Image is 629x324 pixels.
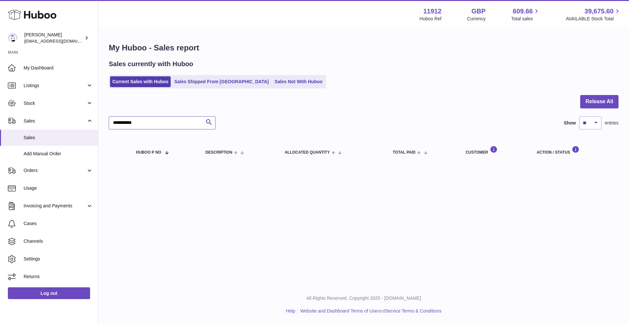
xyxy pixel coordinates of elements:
span: Orders [24,167,86,174]
img: info@carbonmyride.com [8,33,18,43]
span: Sales [24,135,93,141]
div: Huboo Ref [420,16,442,22]
div: Customer [466,146,524,155]
span: Add Manual Order [24,151,93,157]
span: Invoicing and Payments [24,203,86,209]
span: Cases [24,220,93,227]
a: Sales Not With Huboo [272,76,325,87]
div: Action / Status [537,146,612,155]
span: Huboo P no [136,150,161,155]
button: Release All [580,95,619,108]
span: entries [605,120,619,126]
h2: Sales currently with Huboo [109,60,193,68]
a: Help [286,308,295,314]
label: Show [564,120,576,126]
span: Usage [24,185,93,191]
span: Total sales [511,16,540,22]
a: Log out [8,287,90,299]
span: Channels [24,238,93,244]
span: [EMAIL_ADDRESS][DOMAIN_NAME] [24,38,96,44]
a: 39,675.60 AVAILABLE Stock Total [566,7,621,22]
span: ALLOCATED Quantity [285,150,330,155]
span: 609.66 [513,7,533,16]
h1: My Huboo - Sales report [109,43,619,53]
strong: GBP [471,7,486,16]
div: [PERSON_NAME] [24,32,83,44]
span: AVAILABLE Stock Total [566,16,621,22]
li: and [298,308,441,314]
span: Settings [24,256,93,262]
span: 39,675.60 [584,7,614,16]
div: Currency [467,16,486,22]
span: Stock [24,100,86,106]
span: My Dashboard [24,65,93,71]
p: All Rights Reserved. Copyright 2025 - [DOMAIN_NAME] [104,295,624,301]
a: Website and Dashboard Terms of Use [300,308,377,314]
span: Listings [24,83,86,89]
strong: 11912 [423,7,442,16]
span: Returns [24,274,93,280]
a: Sales Shipped From [GEOGRAPHIC_DATA] [172,76,271,87]
span: Total paid [393,150,416,155]
span: Sales [24,118,86,124]
a: Service Terms & Conditions [385,308,442,314]
a: Current Sales with Huboo [110,76,171,87]
span: Description [205,150,232,155]
a: 609.66 Total sales [511,7,540,22]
